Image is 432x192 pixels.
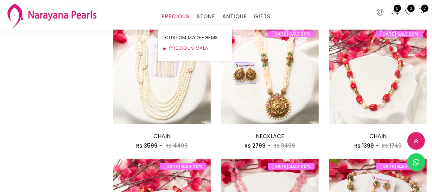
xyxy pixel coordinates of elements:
a: STONE [197,11,215,22]
span: Rs 1399 [354,142,374,149]
a: PRECIOUS MALA [165,43,225,54]
a: PRECIOUS [161,11,189,22]
a: 0 [405,8,413,17]
span: Rs 3599 [136,142,158,149]
a: NECKLACE [256,132,284,140]
a: CHAIN [369,132,387,140]
span: Rs 4499 [165,142,188,149]
button: 7 [418,8,427,17]
span: [DATE] SALE 20% [160,163,207,170]
span: [DATE] SALE 20% [268,163,315,170]
span: 0 [407,5,415,12]
span: Rs 1749 [382,142,402,149]
a: GIFTS [254,11,270,22]
span: [DATE] SALE 20% [376,163,423,170]
span: Rs 2799 [244,142,266,149]
a: CHAIN [153,132,171,140]
a: 0 [391,8,399,17]
span: Rs 3499 [273,142,295,149]
span: [DATE] SALE 20% [268,31,315,37]
a: ANTIQUE [222,11,247,22]
span: 0 [394,5,401,12]
span: [DATE] SALE 20% [376,31,423,37]
span: 7 [421,5,428,12]
a: CUSTOM MADE-GEMS [165,32,225,43]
